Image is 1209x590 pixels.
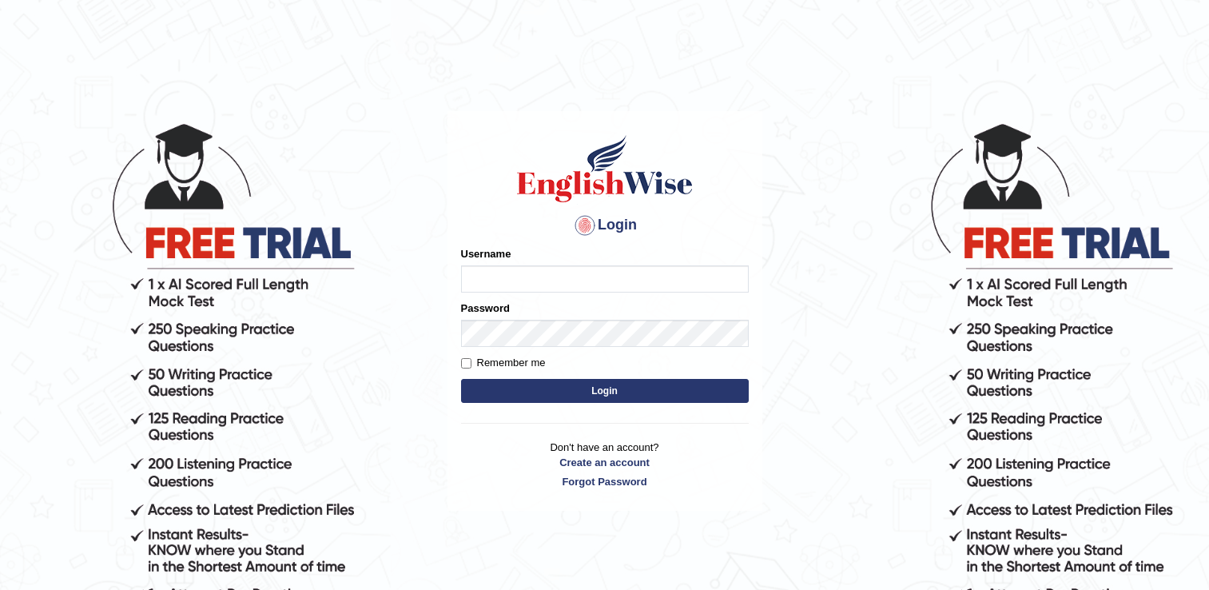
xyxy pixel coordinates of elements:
img: Logo of English Wise sign in for intelligent practice with AI [514,133,696,205]
p: Don't have an account? [461,440,749,489]
label: Remember me [461,355,546,371]
h4: Login [461,213,749,238]
label: Password [461,301,510,316]
a: Forgot Password [461,474,749,489]
a: Create an account [461,455,749,470]
input: Remember me [461,358,471,369]
button: Login [461,379,749,403]
label: Username [461,246,511,261]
